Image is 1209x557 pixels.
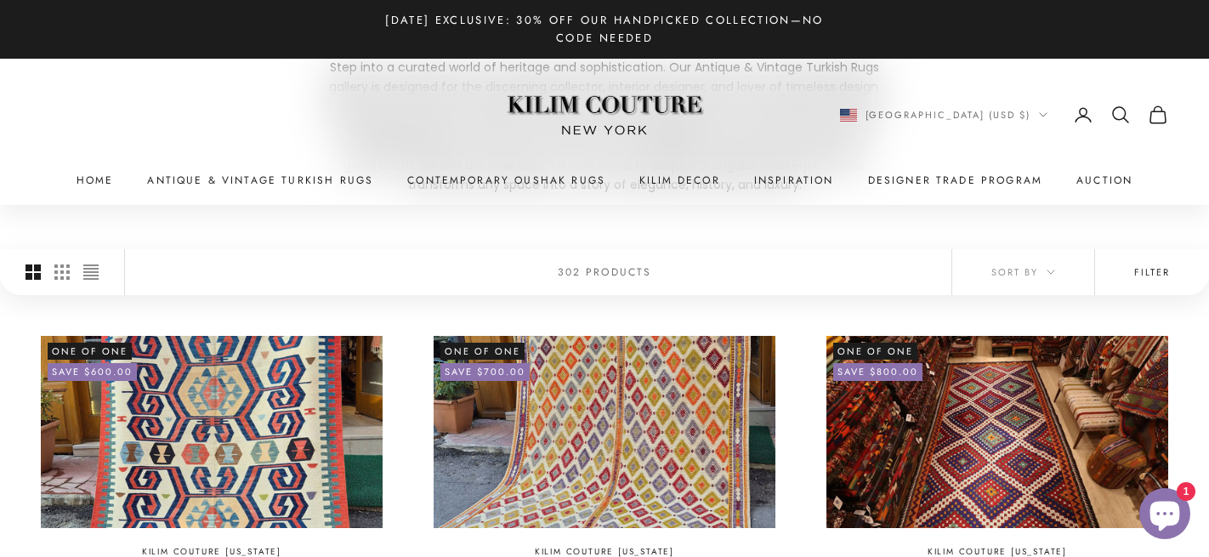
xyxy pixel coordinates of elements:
[498,75,711,156] img: Logo of Kilim Couture New York
[440,343,525,360] span: One of One
[83,249,99,295] button: Switch to compact product images
[558,264,652,281] p: 302 products
[48,343,132,360] span: One of One
[41,172,1168,189] nav: Primary navigation
[440,363,530,380] on-sale-badge: Save $700.00
[366,11,843,48] p: [DATE] Exclusive: 30% Off Our Handpicked Collection—No Code Needed
[868,172,1043,189] a: Designer Trade Program
[77,172,114,189] a: Home
[866,107,1031,122] span: [GEOGRAPHIC_DATA] (USD $)
[48,363,137,380] on-sale-badge: Save $600.00
[833,363,922,380] on-sale-badge: Save $800.00
[991,264,1055,280] span: Sort by
[639,172,720,189] summary: Kilim Decor
[840,109,857,122] img: United States
[54,249,70,295] button: Switch to smaller product images
[26,249,41,295] button: Switch to larger product images
[840,107,1048,122] button: Change country or currency
[754,172,834,189] a: Inspiration
[833,343,917,360] span: One of One
[840,105,1169,125] nav: Secondary navigation
[1134,488,1195,543] inbox-online-store-chat: Shopify online store chat
[147,172,373,189] a: Antique & Vintage Turkish Rugs
[1095,249,1209,295] button: Filter
[952,249,1094,295] button: Sort by
[1076,172,1132,189] a: Auction
[407,172,605,189] a: Contemporary Oushak Rugs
